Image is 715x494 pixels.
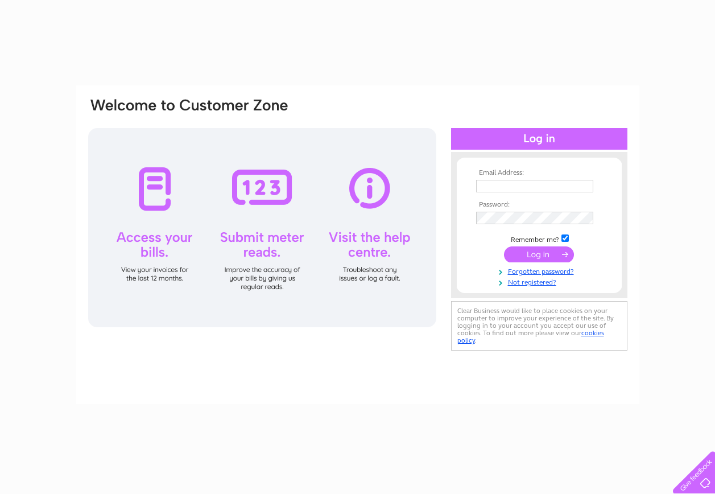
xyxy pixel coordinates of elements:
[473,233,605,244] td: Remember me?
[476,265,605,276] a: Forgotten password?
[504,246,574,262] input: Submit
[457,329,604,344] a: cookies policy
[473,201,605,209] th: Password:
[476,276,605,287] a: Not registered?
[473,169,605,177] th: Email Address:
[451,301,627,351] div: Clear Business would like to place cookies on your computer to improve your experience of the sit...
